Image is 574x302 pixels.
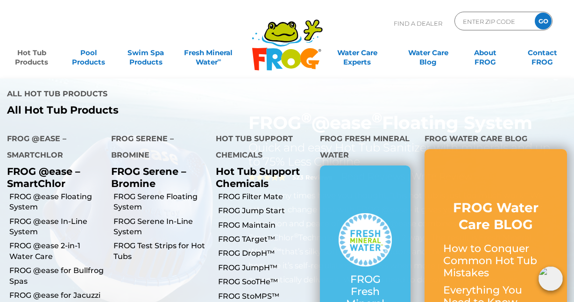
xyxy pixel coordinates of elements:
h4: FROG Fresh Mineral Water [320,130,410,165]
h4: FROG Serene – Bromine [111,130,201,165]
input: Zip Code Form [462,14,525,28]
a: Hot Tub Support Chemicals [216,165,300,189]
a: FROG @ease 2-in-1 Water Care [9,241,104,262]
a: Hot TubProducts [9,43,54,62]
a: FROG Jump Start [218,206,313,216]
a: All Hot Tub Products [7,104,280,116]
a: PoolProducts [66,43,111,62]
a: FROG Maintain [218,220,313,230]
input: GO [535,13,552,29]
a: ContactFROG [520,43,565,62]
a: Water CareExperts [321,43,394,62]
a: FROG TArget™ [218,234,313,244]
h3: FROG Water Care BLOG [443,199,548,233]
p: FROG @ease – SmartChlor [7,165,97,189]
h4: FROG @ease – SmartChlor [7,130,97,165]
a: FROG StoMPS™ [218,291,313,302]
a: FROG @ease Floating System [9,192,104,213]
a: FROG @ease In-Line System [9,216,104,237]
p: Find A Dealer [394,12,442,35]
p: FROG Serene – Bromine [111,165,201,189]
a: FROG JumpH™ [218,263,313,273]
a: FROG @ease for Bullfrog Spas [9,266,104,287]
h4: FROG Water Care Blog [425,130,567,149]
a: FROG Filter Mate [218,192,313,202]
a: Swim SpaProducts [124,43,168,62]
h4: Hot Tub Support Chemicals [216,130,306,165]
a: FROG Serene Floating System [113,192,208,213]
a: AboutFROG [463,43,508,62]
a: FROG Test Strips for Hot Tubs [113,241,208,262]
img: openIcon [539,266,563,291]
a: FROG DropH™ [218,248,313,259]
a: Fresh MineralWater∞ [181,43,236,62]
a: FROG SooTHe™ [218,277,313,287]
a: FROG Serene In-Line System [113,216,208,237]
a: Water CareBlog [406,43,450,62]
p: How to Conquer Common Hot Tub Mistakes [443,243,548,280]
sup: ∞ [218,57,221,63]
h4: All Hot Tub Products [7,86,280,104]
